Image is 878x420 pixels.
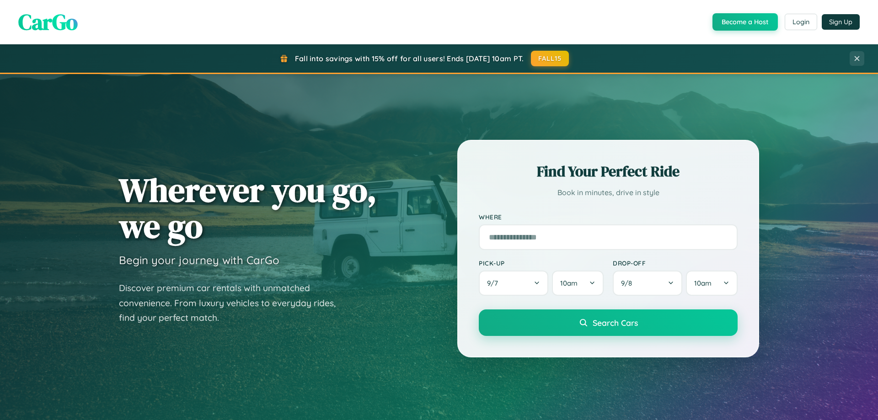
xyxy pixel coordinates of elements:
[694,279,712,287] span: 10am
[552,271,604,296] button: 10am
[479,213,738,221] label: Where
[621,279,637,287] span: 9 / 8
[712,13,778,31] button: Become a Host
[822,14,860,30] button: Sign Up
[785,14,817,30] button: Login
[560,279,578,287] span: 10am
[479,259,604,267] label: Pick-up
[479,271,548,296] button: 9/7
[613,259,738,267] label: Drop-off
[479,309,738,336] button: Search Cars
[686,271,738,296] button: 10am
[479,161,738,181] h2: Find Your Perfect Ride
[18,7,78,37] span: CarGo
[295,54,524,63] span: Fall into savings with 15% off for all users! Ends [DATE] 10am PT.
[119,253,279,267] h3: Begin your journey with CarGo
[531,51,569,66] button: FALL15
[119,172,377,244] h1: Wherever you go, we go
[479,186,738,199] p: Book in minutes, drive in style
[119,281,348,325] p: Discover premium car rentals with unmatched convenience. From luxury vehicles to everyday rides, ...
[613,271,682,296] button: 9/8
[593,318,638,328] span: Search Cars
[487,279,503,287] span: 9 / 7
